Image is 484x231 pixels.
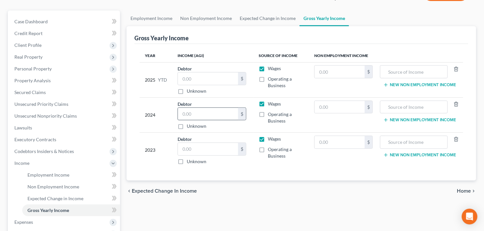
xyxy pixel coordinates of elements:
span: Property Analysis [14,78,51,83]
span: Gross Yearly Income [27,207,69,213]
label: Debtor [178,136,192,143]
a: Expected Change in Income [22,193,120,204]
input: Source of Income [384,66,444,78]
div: $ [365,136,372,148]
span: Wages [268,66,281,71]
span: Income [14,160,29,166]
span: Personal Property [14,66,52,71]
a: Property Analysis [9,75,120,87]
div: $ [365,101,372,113]
input: Source of Income [384,101,444,113]
th: Year [140,49,172,62]
span: Expenses [14,219,33,225]
a: Employment Income [127,10,176,26]
input: 0.00 [178,108,238,120]
a: Non Employment Income [22,181,120,193]
label: Unknown [187,158,206,165]
button: New Non Employment Income [383,152,456,158]
input: 0.00 [315,66,365,78]
label: Debtor [178,65,192,72]
span: Operating a Business [268,111,292,124]
a: Employment Income [22,169,120,181]
div: Open Intercom Messenger [462,209,477,224]
a: Unsecured Priority Claims [9,98,120,110]
a: Expected Change in Income [236,10,300,26]
input: 0.00 [178,72,238,85]
th: Non Employment Income [309,49,463,62]
span: Expected Change in Income [27,196,83,201]
button: chevron_left Expected Change in Income [127,188,197,194]
div: 2025 [145,65,167,94]
div: $ [238,143,246,155]
span: Non Employment Income [27,184,79,189]
div: $ [365,66,372,78]
div: Gross Yearly Income [134,34,189,42]
span: YTD [158,77,167,83]
input: 0.00 [315,101,365,113]
label: Debtor [178,101,192,107]
button: New Non Employment Income [383,117,456,123]
label: Unknown [187,123,206,129]
th: Source of Income [253,49,309,62]
span: Unsecured Nonpriority Claims [14,113,77,119]
a: Case Dashboard [9,16,120,28]
input: 0.00 [315,136,365,148]
span: Expected Change in Income [132,188,197,194]
span: Wages [268,101,281,106]
input: Source of Income [384,136,444,148]
span: Home [457,188,471,194]
span: Client Profile [14,42,42,48]
div: 2024 [145,101,167,130]
th: Income (AGI) [172,49,253,62]
span: Real Property [14,54,43,60]
div: 2023 [145,136,167,165]
a: Executory Contracts [9,134,120,145]
a: Gross Yearly Income [300,10,349,26]
div: $ [238,108,246,120]
a: Credit Report [9,28,120,39]
span: Credit Report [14,30,43,36]
input: 0.00 [178,143,238,155]
a: Gross Yearly Income [22,204,120,216]
a: Secured Claims [9,87,120,98]
i: chevron_left [127,188,132,194]
i: chevron_right [471,188,476,194]
span: Employment Income [27,172,69,178]
span: Codebtors Insiders & Notices [14,148,74,154]
span: Operating a Business [268,76,292,88]
span: Case Dashboard [14,19,48,24]
a: Non Employment Income [176,10,236,26]
div: $ [238,72,246,85]
span: Unsecured Priority Claims [14,101,68,107]
span: Lawsuits [14,125,32,130]
a: Lawsuits [9,122,120,134]
a: Unsecured Nonpriority Claims [9,110,120,122]
span: Secured Claims [14,89,46,95]
span: Executory Contracts [14,137,56,142]
span: Wages [268,136,281,142]
button: New Non Employment Income [383,82,456,87]
span: Operating a Business [268,146,292,159]
label: Unknown [187,88,206,94]
button: Home chevron_right [457,188,476,194]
